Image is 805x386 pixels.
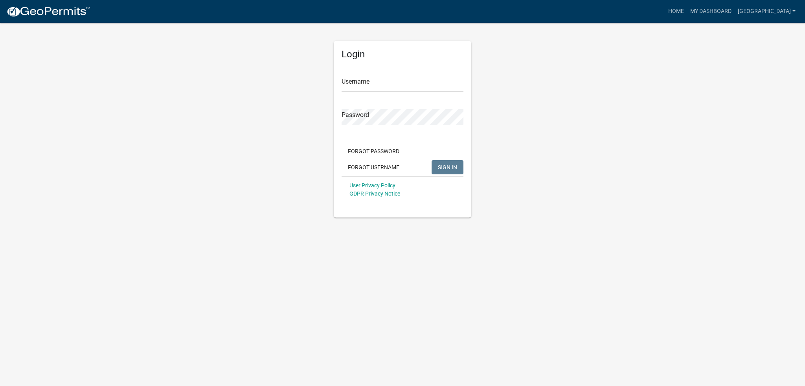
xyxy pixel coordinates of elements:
span: SIGN IN [438,164,457,170]
h5: Login [342,49,463,60]
a: My Dashboard [687,4,735,19]
button: Forgot Password [342,144,406,158]
a: User Privacy Policy [349,182,395,188]
a: Home [665,4,687,19]
button: Forgot Username [342,160,406,174]
button: SIGN IN [432,160,463,174]
a: [GEOGRAPHIC_DATA] [735,4,799,19]
a: GDPR Privacy Notice [349,190,400,197]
